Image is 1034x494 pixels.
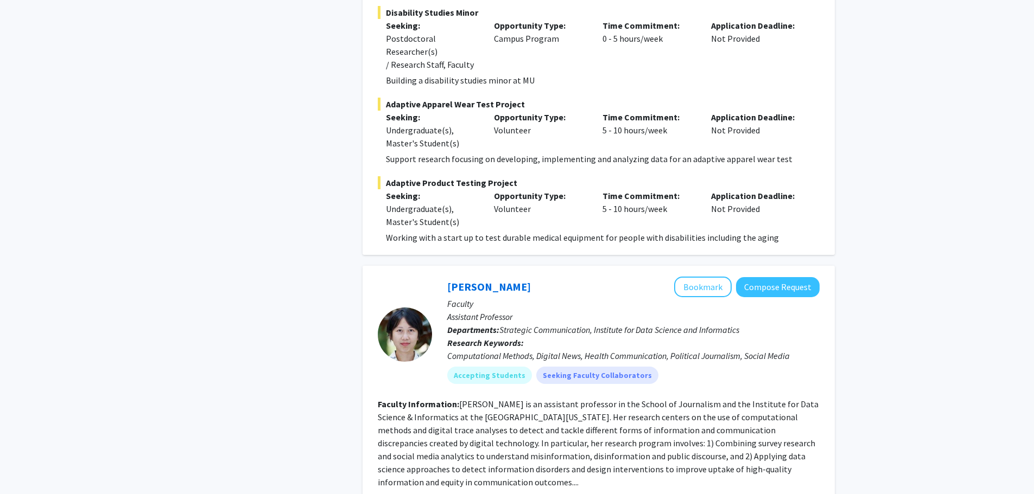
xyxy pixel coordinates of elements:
b: Faculty Information: [378,399,459,409]
div: Not Provided [703,189,811,228]
button: Add Chau Tong to Bookmarks [674,277,732,297]
span: Disability Studies Minor [378,6,820,19]
b: Research Keywords: [447,337,524,348]
mat-chip: Accepting Students [447,367,532,384]
div: Not Provided [703,111,811,150]
div: 5 - 10 hours/week [594,111,703,150]
p: Opportunity Type: [494,111,586,124]
button: Compose Request to Chau Tong [736,277,820,297]
div: Undergraduate(s), Master's Student(s) [386,202,478,228]
p: Seeking: [386,19,478,32]
div: Undergraduate(s), Master's Student(s) [386,124,478,150]
p: Time Commitment: [602,19,695,32]
p: Time Commitment: [602,111,695,124]
div: Volunteer [486,189,594,228]
span: Adaptive Product Testing Project [378,176,820,189]
p: Seeking: [386,111,478,124]
b: Departments: [447,324,499,335]
p: Building a disability studies minor at MU [386,74,820,87]
div: Campus Program [486,19,594,71]
p: Opportunity Type: [494,189,586,202]
div: 0 - 5 hours/week [594,19,703,71]
p: Time Commitment: [602,189,695,202]
fg-read-more: [PERSON_NAME] is an assistant professor in the School of Journalism and the Institute for Data Sc... [378,399,819,487]
p: Seeking: [386,189,478,202]
span: Strategic Communication, Institute for Data Science and Informatics [499,324,739,335]
a: [PERSON_NAME] [447,280,531,293]
div: 5 - 10 hours/week [594,189,703,228]
div: Postdoctoral Researcher(s) / Research Staff, Faculty [386,32,478,71]
p: Application Deadline: [711,189,803,202]
div: Computational Methods, Digital News, Health Communication, Political Journalism, Social Media [447,349,820,362]
p: Faculty [447,297,820,310]
p: Assistant Professor [447,310,820,323]
div: Volunteer [486,111,594,150]
p: Support research focusing on developing, implementing and analyzing data for an adaptive apparel ... [386,152,820,165]
span: Adaptive Apparel Wear Test Project [378,98,820,111]
iframe: Chat [8,445,46,486]
p: Application Deadline: [711,111,803,124]
mat-chip: Seeking Faculty Collaborators [536,367,658,384]
p: Opportunity Type: [494,19,586,32]
p: Working with a start up to test durable medical equipment for people with disabilities including ... [386,231,820,244]
p: Application Deadline: [711,19,803,32]
div: Not Provided [703,19,811,71]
